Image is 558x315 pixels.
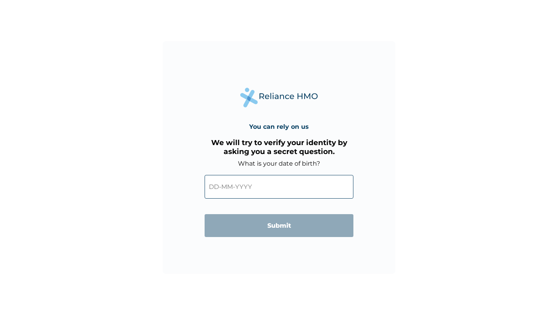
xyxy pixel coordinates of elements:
[205,214,353,237] input: Submit
[249,123,309,130] h4: You can rely on us
[240,88,318,107] img: Reliance Health's Logo
[205,175,353,199] input: DD-MM-YYYY
[238,160,320,167] label: What is your date of birth?
[205,138,353,156] h3: We will try to verify your identity by asking you a secret question.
